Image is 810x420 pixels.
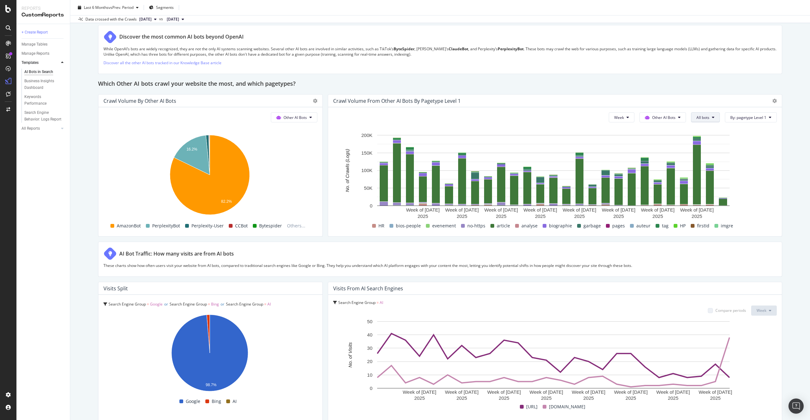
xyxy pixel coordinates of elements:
text: 2025 [668,395,678,401]
text: 100K [361,168,372,173]
span: evenement [432,222,456,230]
p: These charts show how often users visit your website from AI bots, compared to traditional search... [103,263,777,268]
span: = [264,301,266,307]
span: HR [378,222,384,230]
span: Search Engine Group [109,301,146,307]
span: All bots [696,115,709,120]
text: 98.7% [206,383,216,387]
text: Week of [DATE] [602,207,635,213]
span: biographie [549,222,572,230]
button: Week [609,112,634,122]
text: 82.2% [221,200,232,204]
span: AmazonBot [117,222,141,230]
div: Crawl Volume by Other AI Bots [103,98,176,104]
div: Visits from AI Search Engines [333,285,403,292]
div: All Reports [22,125,40,132]
a: Search Engine Behavior: Logs Report [24,109,65,123]
span: AI [233,398,237,405]
div: Visits Split [103,285,128,292]
span: auteur [636,222,651,230]
text: 2025 [414,395,425,401]
text: Week of [DATE] [572,389,605,395]
span: Perplexity-User [191,222,224,230]
span: tag [662,222,669,230]
text: 2025 [418,214,428,219]
text: Week of [DATE] [641,207,675,213]
div: Reports [22,5,65,11]
div: Crawl Volume by Other AI BotsOther AI BotsA chart.AmazonBotPerplexityBotPerplexity-UserCCBotBytes... [98,94,323,237]
svg: A chart. [103,311,316,397]
div: Keywords Performance [24,94,60,107]
text: 200K [361,133,372,138]
span: Google [150,301,163,307]
a: + Create Report [22,29,65,36]
text: Week of [DATE] [445,389,478,395]
text: No. of Crawls (Logs) [345,149,350,192]
button: All bots [691,112,720,122]
text: 50 [367,318,372,324]
text: 2025 [574,214,585,219]
span: vs [159,16,164,22]
span: 2025 Feb. 9th [167,16,179,22]
text: Week of [DATE] [484,207,518,213]
svg: A chart. [103,132,316,220]
span: = [377,300,379,305]
span: or [164,301,168,307]
text: 2025 [457,214,467,219]
button: Last 6 MonthsvsPrev. Period [75,3,141,13]
a: Templates [22,59,59,66]
text: Week of [DATE] [530,389,563,395]
a: Discover all the other AI bots tracked in our Knowledge Base article [103,60,221,65]
div: Templates [22,59,39,66]
text: 16.2% [186,147,197,152]
button: By: pagetype Level 1 [725,112,777,122]
text: Week of [DATE] [487,389,521,395]
span: Search Engine Group [170,301,207,307]
text: 50K [364,185,372,191]
div: Which Other AI bots crawl your website the most, and which pagetypes? [98,79,782,89]
div: Open Intercom Messenger [788,398,804,414]
span: PerplexityBot [152,222,180,230]
span: Segments [156,5,174,10]
span: Bytespider [259,222,282,230]
span: By: pagetype Level 1 [730,115,766,120]
div: AI Bot Traffic: How many visits are from AI botsThese charts show how often users visit your webs... [98,242,782,277]
text: 2025 [692,214,702,219]
text: Week of [DATE] [656,389,690,395]
button: Week [751,306,777,316]
a: AI Bots in Search [24,69,65,75]
text: 10 [367,372,372,377]
span: AI [267,301,271,307]
text: 2025 [499,395,509,401]
text: Week of [DATE] [563,207,596,213]
text: Week of [DATE] [406,207,439,213]
div: CustomReports [22,11,65,19]
strong: ClaudeBot [449,46,468,52]
text: 40 [367,332,372,337]
strong: PerplexityBot [498,46,524,52]
span: Week [614,115,624,120]
text: 2025 [535,214,545,219]
text: No. of Visits [347,342,353,367]
span: firstId [697,222,709,230]
text: 30 [367,345,372,351]
text: 2025 [626,395,636,401]
svg: A chart. [333,132,774,220]
text: 2025 [583,395,594,401]
div: Data crossed with the Crawls [85,16,137,22]
text: 2025 [613,214,624,219]
div: AI Bots in Search [24,69,53,75]
span: AI [380,300,383,305]
span: 2025 Sep. 4th [139,16,152,22]
span: Last 6 Months [84,5,109,10]
div: Search Engine Behavior: Logs Report [24,109,62,123]
span: Search Engine Group [338,300,376,305]
text: 150K [361,150,372,156]
span: = [208,301,210,307]
strong: ByteSpider [394,46,414,52]
span: Other AI Bots [652,115,676,120]
a: Manage Tables [22,41,65,48]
